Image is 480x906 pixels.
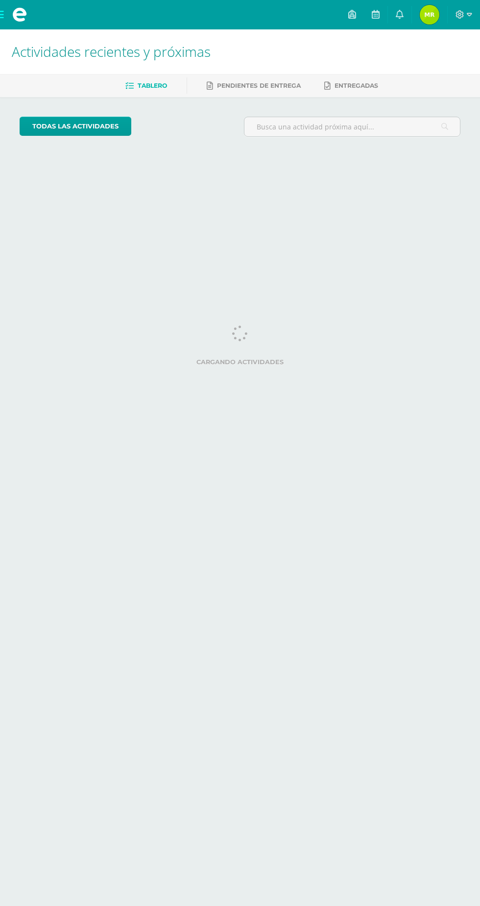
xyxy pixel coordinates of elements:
a: Pendientes de entrega [207,78,301,94]
span: Entregadas [335,82,378,89]
a: Tablero [125,78,167,94]
img: 5fc49838d9f994429ee2c86e5d2362ce.png [420,5,439,25]
input: Busca una actividad próxima aquí... [244,117,460,136]
span: Actividades recientes y próximas [12,42,211,61]
span: Pendientes de entrega [217,82,301,89]
span: Tablero [138,82,167,89]
label: Cargando actividades [20,358,460,366]
a: todas las Actividades [20,117,131,136]
a: Entregadas [324,78,378,94]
